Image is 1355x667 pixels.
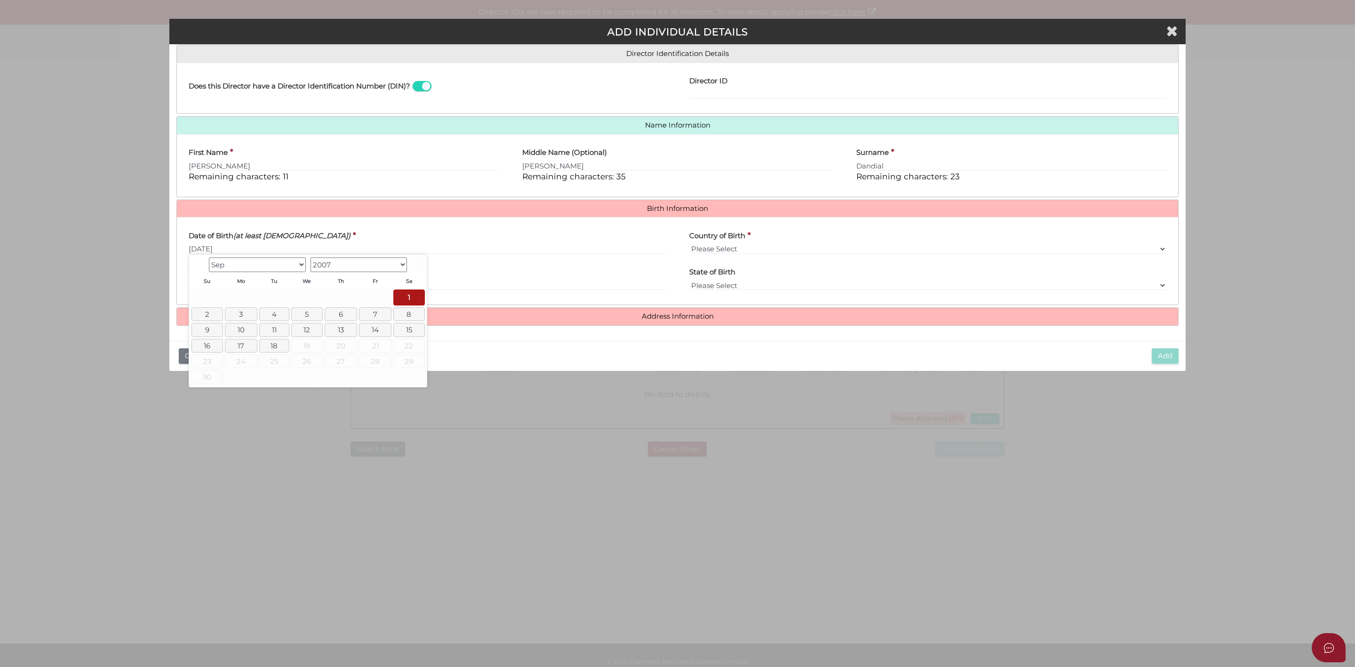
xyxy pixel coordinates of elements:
a: 6 [325,307,357,321]
a: 13 [325,323,357,337]
a: Next [409,257,424,272]
a: Birth Information [184,205,1171,213]
span: 19 [291,339,323,353]
a: 12 [291,323,323,337]
span: Monday [237,278,245,284]
span: 26 [291,354,323,368]
span: Sunday [204,278,210,284]
a: 17 [225,339,257,353]
a: 10 [225,323,257,337]
a: 9 [191,323,223,337]
a: 3 [225,307,257,321]
span: Wednesday [303,278,311,284]
h4: Date of Birth [189,232,351,240]
span: 21 [359,339,391,353]
input: dd/mm/yyyy [189,244,666,254]
button: Open asap [1312,633,1346,662]
a: 15 [393,323,425,337]
span: Thursday [338,278,344,284]
span: 22 [393,339,425,353]
span: Remaining characters: 35 [522,171,626,181]
span: 29 [393,354,425,368]
span: 30 [191,370,223,384]
a: 11 [259,323,289,337]
h4: State of Birth [689,268,735,276]
span: 28 [359,354,391,368]
select: v [689,244,1166,254]
a: 8 [393,307,425,321]
i: (at least [DEMOGRAPHIC_DATA]) [233,231,351,240]
a: 7 [359,307,391,321]
span: 27 [325,354,357,368]
span: 24 [225,354,257,368]
a: 4 [259,307,289,321]
a: 2 [191,307,223,321]
span: Tuesday [271,278,277,284]
span: 23 [191,354,223,368]
a: 1 [393,289,425,305]
span: 25 [259,354,289,368]
a: 16 [191,339,223,353]
span: Saturday [406,278,412,284]
a: Prev [191,257,207,272]
span: Remaining characters: 23 [856,171,960,181]
a: 5 [291,307,323,321]
span: Friday [373,278,378,284]
a: Address Information [184,313,1171,321]
span: 20 [325,339,357,353]
h4: Country of Birth [689,232,745,240]
a: 18 [259,339,289,353]
a: 14 [359,323,391,337]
